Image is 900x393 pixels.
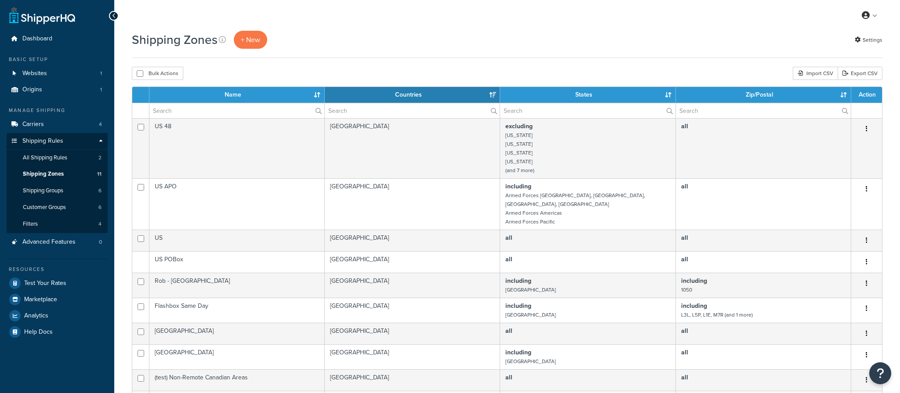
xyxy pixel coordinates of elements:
[325,178,500,230] td: [GEOGRAPHIC_DATA]
[149,369,325,391] td: (test) Non-Remote Canadian Areas
[7,308,108,324] li: Analytics
[505,166,534,174] small: (and 7 more)
[7,292,108,307] a: Marketplace
[505,348,531,357] b: including
[505,131,533,139] small: [US_STATE]
[676,103,851,118] input: Search
[149,103,324,118] input: Search
[7,275,108,291] li: Test Your Rates
[23,220,38,228] span: Filters
[325,369,500,391] td: [GEOGRAPHIC_DATA]
[855,34,882,46] a: Settings
[132,31,218,48] h1: Shipping Zones
[325,251,500,273] td: [GEOGRAPHIC_DATA]
[99,238,102,246] span: 0
[681,182,688,191] b: all
[505,357,556,365] small: [GEOGRAPHIC_DATA]
[325,87,500,103] th: Countries: activate to sort column ascending
[681,311,753,319] small: L3L, L5P, L1E, M7R (and 1 more)
[681,255,688,264] b: all
[98,154,102,162] span: 2
[505,233,512,242] b: all
[23,154,67,162] span: All Shipping Rules
[325,298,500,323] td: [GEOGRAPHIC_DATA]
[681,301,707,310] b: including
[7,82,108,98] li: Origins
[7,216,108,232] li: Filters
[505,149,533,157] small: [US_STATE]
[505,255,512,264] b: all
[7,199,108,216] a: Customer Groups 6
[500,103,675,118] input: Search
[7,324,108,340] a: Help Docs
[505,191,645,208] small: Armed Forces [GEOGRAPHIC_DATA], [GEOGRAPHIC_DATA], [GEOGRAPHIC_DATA], [GEOGRAPHIC_DATA]
[22,86,42,94] span: Origins
[149,178,325,230] td: US APO
[24,280,66,287] span: Test Your Rates
[500,87,675,103] th: States: activate to sort column ascending
[23,204,66,211] span: Customer Groups
[22,35,52,43] span: Dashboard
[7,216,108,232] a: Filters 4
[149,230,325,251] td: US
[98,220,102,228] span: 4
[325,118,500,178] td: [GEOGRAPHIC_DATA]
[505,311,556,319] small: [GEOGRAPHIC_DATA]
[7,150,108,166] a: All Shipping Rules 2
[505,218,555,226] small: Armed Forces Pacific
[100,86,102,94] span: 1
[132,67,183,80] button: Bulk Actions
[24,296,57,303] span: Marketplace
[7,116,108,133] li: Carriers
[149,87,325,103] th: Name: activate to sort column ascending
[22,70,47,77] span: Websites
[98,204,102,211] span: 6
[149,273,325,298] td: Rob - [GEOGRAPHIC_DATA]
[7,116,108,133] a: Carriers 4
[681,122,688,131] b: all
[7,183,108,199] a: Shipping Groups 6
[869,362,891,384] button: Open Resource Center
[7,56,108,63] div: Basic Setup
[7,166,108,182] li: Shipping Zones
[505,373,512,382] b: all
[149,251,325,273] td: US POBox
[7,65,108,82] a: Websites 1
[505,182,531,191] b: including
[149,344,325,369] td: [GEOGRAPHIC_DATA]
[681,233,688,242] b: all
[7,266,108,273] div: Resources
[7,65,108,82] li: Websites
[97,170,102,178] span: 11
[7,133,108,149] a: Shipping Rules
[7,107,108,114] div: Manage Shipping
[7,166,108,182] a: Shipping Zones 11
[22,238,76,246] span: Advanced Features
[149,298,325,323] td: Flashbox Same Day
[505,209,562,217] small: Armed Forces Americas
[505,140,533,148] small: [US_STATE]
[9,7,75,24] a: ShipperHQ Home
[325,344,500,369] td: [GEOGRAPHIC_DATA]
[7,234,108,250] a: Advanced Features 0
[23,170,64,178] span: Shipping Zones
[7,31,108,47] a: Dashboard
[23,187,63,195] span: Shipping Groups
[838,67,882,80] a: Export CSV
[851,87,882,103] th: Action
[24,312,48,320] span: Analytics
[149,323,325,344] td: [GEOGRAPHIC_DATA]
[100,70,102,77] span: 1
[793,67,838,80] div: Import CSV
[325,103,500,118] input: Search
[241,35,260,45] span: + New
[22,121,44,128] span: Carriers
[505,301,531,310] b: including
[505,276,531,285] b: including
[7,199,108,216] li: Customer Groups
[149,118,325,178] td: US 48
[24,328,53,336] span: Help Docs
